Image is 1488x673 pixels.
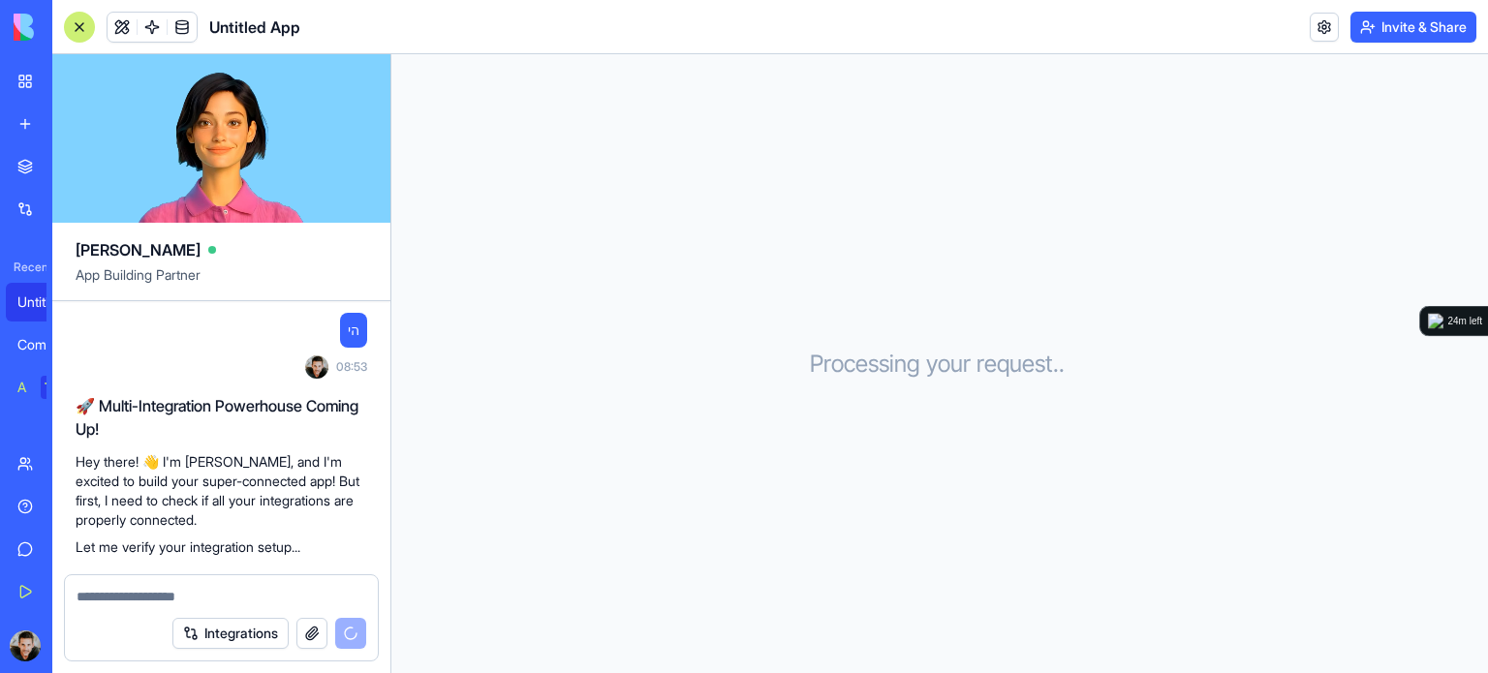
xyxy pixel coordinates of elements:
[336,359,367,375] span: 08:53
[348,321,359,340] span: הי
[14,14,134,41] img: logo
[41,376,72,399] div: TRY
[76,265,367,300] span: App Building Partner
[76,537,367,557] p: Let me verify your integration setup...
[1447,314,1482,329] div: 24m left
[1350,12,1476,43] button: Invite & Share
[10,630,41,661] img: ACg8ocIFukJsl-gqUtYtfMPTK57-AWsowmRlL1UOfbeliVBRHSv9pw7BQw=s96-c
[6,283,83,321] a: Untitled App
[810,349,1070,380] h3: Processing your request
[6,325,83,364] a: Communication Hub
[1059,349,1065,380] span: .
[6,368,83,407] a: AI Logo GeneratorTRY
[17,292,72,312] div: Untitled App
[6,260,46,275] span: Recent
[1428,314,1443,329] img: logo
[17,378,27,397] div: AI Logo Generator
[209,15,300,39] span: Untitled App
[172,618,289,649] button: Integrations
[76,394,367,441] h2: 🚀 Multi-Integration Powerhouse Coming Up!
[1053,349,1059,380] span: .
[17,335,72,354] div: Communication Hub
[305,355,328,379] img: ACg8ocIFukJsl-gqUtYtfMPTK57-AWsowmRlL1UOfbeliVBRHSv9pw7BQw=s96-c
[76,452,367,530] p: Hey there! 👋 I'm [PERSON_NAME], and I'm excited to build your super-connected app! But first, I n...
[76,238,201,261] span: [PERSON_NAME]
